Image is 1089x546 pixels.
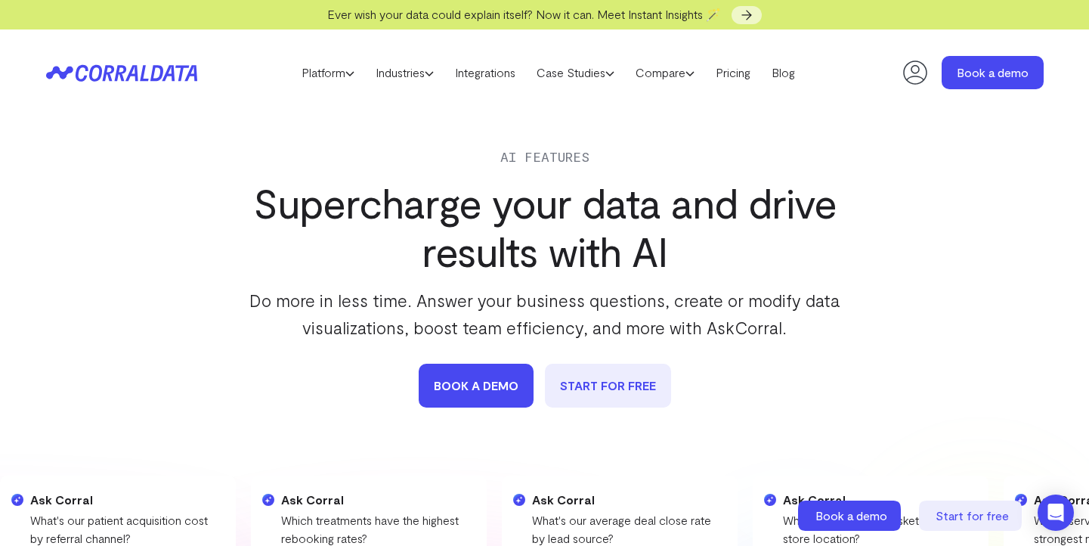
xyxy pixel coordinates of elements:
[779,491,970,509] h4: Ask Corral
[936,508,1009,523] span: Start for free
[526,61,625,84] a: Case Studies
[237,287,853,341] p: Do more in less time. Answer your business questions, create or modify data visualizations, boost...
[237,178,853,275] h1: Supercharge your data and drive results with AI
[365,61,444,84] a: Industries
[327,7,721,21] span: Ever wish your data could explain itself? Now it can. Meet Instant Insights 🪄
[942,56,1044,89] a: Book a demo
[419,364,534,408] a: book a demo
[528,491,719,509] h4: Ask Corral
[705,61,761,84] a: Pricing
[919,501,1025,531] a: Start for free
[815,508,887,523] span: Book a demo
[761,61,806,84] a: Blog
[545,364,671,408] a: START FOR FREE
[625,61,705,84] a: Compare
[291,61,365,84] a: Platform
[237,146,853,167] div: AI Features
[1038,495,1074,531] div: Open Intercom Messenger
[444,61,526,84] a: Integrations
[798,501,904,531] a: Book a demo
[26,491,217,509] h4: Ask Corral
[277,491,468,509] h4: Ask Corral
